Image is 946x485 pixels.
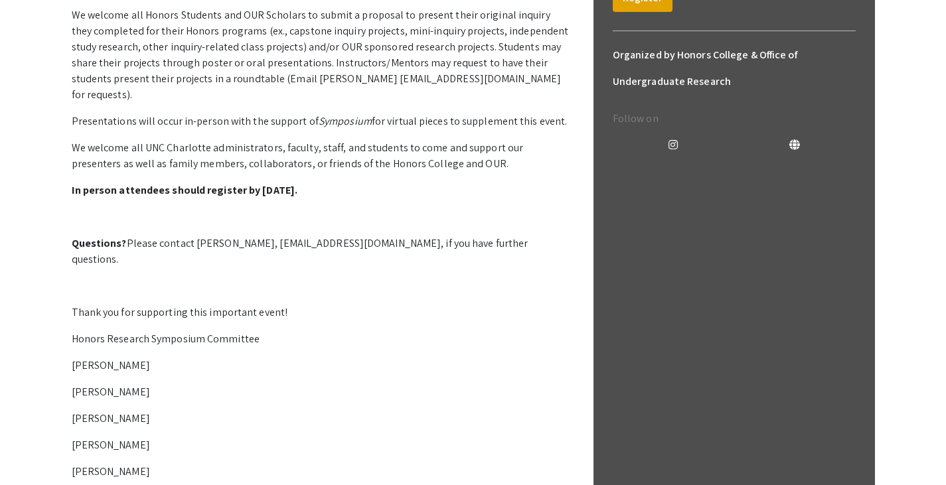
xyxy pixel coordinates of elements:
p: [PERSON_NAME] [72,384,570,400]
p: Please contact [PERSON_NAME], [EMAIL_ADDRESS][DOMAIN_NAME], if you have further questions. [72,236,570,267]
h6: Organized by Honors College & Office of Undergraduate Research [613,42,856,95]
p: [PERSON_NAME] [72,411,570,427]
p: We welcome all Honors Students and OUR Scholars to submit a proposal to present their original in... [72,7,570,103]
p: [PERSON_NAME] [72,358,570,374]
iframe: Chat [10,425,56,475]
p: [PERSON_NAME] [72,464,570,480]
em: Symposium [319,114,372,128]
strong: Questions? [72,236,127,250]
p: Honors Research Symposium Committee [72,331,570,347]
p: Presentations will occur in-person with the support of for virtual pieces to supplement this event. [72,113,570,129]
strong: In person attendees should register by [DATE]. [72,183,298,197]
p: Thank you for supporting this important event! [72,305,570,320]
p: [PERSON_NAME] [72,437,570,453]
p: Follow on [613,111,856,127]
p: We welcome all UNC Charlotte administrators, faculty, staff, and students to come and support our... [72,140,570,172]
